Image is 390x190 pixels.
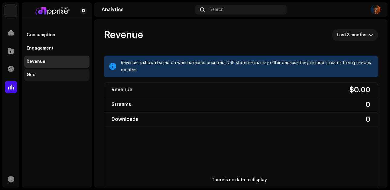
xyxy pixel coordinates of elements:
[371,5,380,14] img: 9f73e0f4-8ece-4f2f-b18e-286d870ebe7a
[24,29,89,41] re-m-nav-item: Consumption
[27,33,55,37] div: Consumption
[27,7,77,14] img: bf2740f5-a004-4424-adf7-7bc84ff11fd7
[24,56,89,68] re-m-nav-item: Revenue
[102,7,193,12] div: Analytics
[27,72,35,77] div: Geo
[27,46,54,51] div: Engagement
[121,59,373,74] div: Revenue is shown based on when streams occurred. DSP statements may differ because they include s...
[337,29,369,41] span: Last 3 months
[24,42,89,54] re-m-nav-item: Engagement
[210,7,223,12] span: Search
[27,59,45,64] div: Revenue
[24,69,89,81] re-m-nav-item: Geo
[104,29,143,41] span: Revenue
[5,5,17,17] img: 1c16f3de-5afb-4452-805d-3f3454e20b1b
[369,29,373,41] div: dropdown trigger
[212,178,267,182] text: There's no data to display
